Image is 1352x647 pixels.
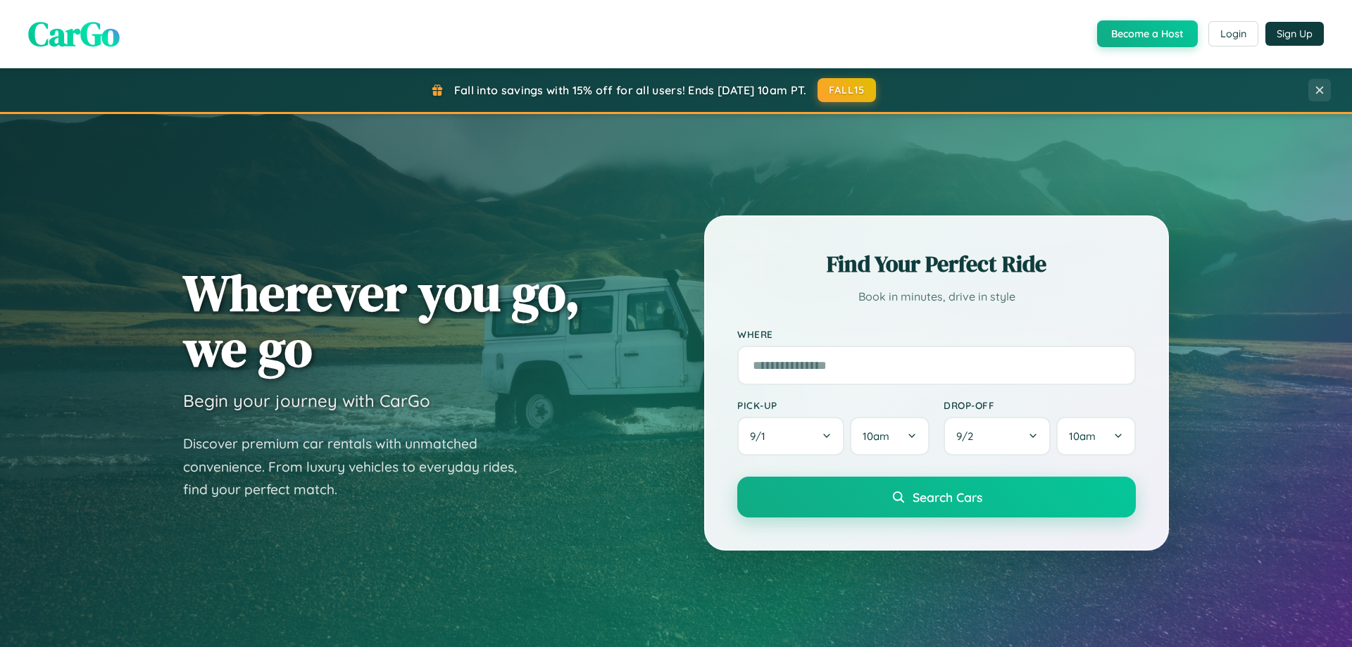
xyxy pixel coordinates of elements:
[913,489,982,505] span: Search Cars
[737,328,1136,340] label: Where
[750,429,772,443] span: 9 / 1
[818,78,877,102] button: FALL15
[737,249,1136,279] h2: Find Your Perfect Ride
[454,83,807,97] span: Fall into savings with 15% off for all users! Ends [DATE] 10am PT.
[737,287,1136,307] p: Book in minutes, drive in style
[1097,20,1198,47] button: Become a Host
[850,417,930,456] button: 10am
[1069,429,1096,443] span: 10am
[956,429,980,443] span: 9 / 2
[1208,21,1258,46] button: Login
[1265,22,1324,46] button: Sign Up
[944,399,1136,411] label: Drop-off
[944,417,1051,456] button: 9/2
[737,417,844,456] button: 9/1
[863,429,889,443] span: 10am
[737,477,1136,517] button: Search Cars
[183,432,535,501] p: Discover premium car rentals with unmatched convenience. From luxury vehicles to everyday rides, ...
[1056,417,1136,456] button: 10am
[183,265,580,376] h1: Wherever you go, we go
[737,399,930,411] label: Pick-up
[28,11,120,57] span: CarGo
[183,390,430,411] h3: Begin your journey with CarGo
